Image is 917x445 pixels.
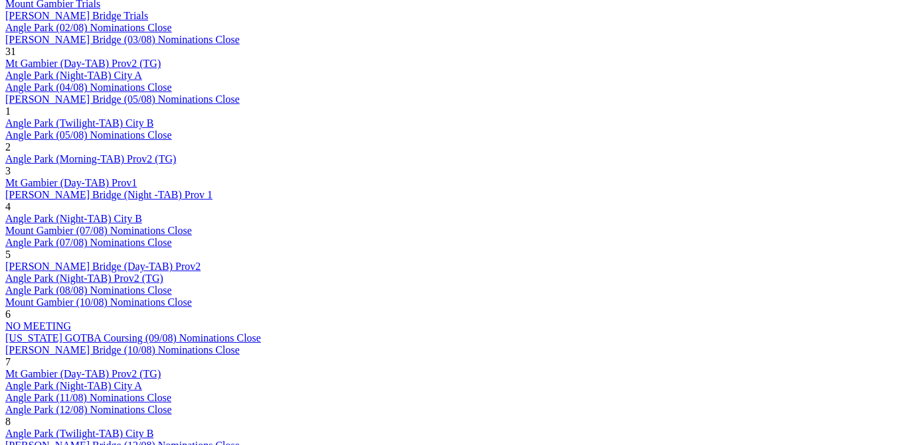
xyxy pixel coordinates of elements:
[5,165,11,176] span: 3
[5,70,142,81] a: Angle Park (Night-TAB) City A
[5,344,240,355] a: [PERSON_NAME] Bridge (10/08) Nominations Close
[5,201,11,212] span: 4
[5,237,172,248] a: Angle Park (07/08) Nominations Close
[5,177,137,188] a: Mt Gambier (Day-TAB) Prov1
[5,225,192,236] a: Mount Gambier (07/08) Nominations Close
[5,404,172,415] a: Angle Park (12/08) Nominations Close
[5,94,240,105] a: [PERSON_NAME] Bridge (05/08) Nominations Close
[5,46,16,57] span: 31
[5,117,153,129] a: Angle Park (Twilight-TAB) City B
[5,285,172,296] a: Angle Park (08/08) Nominations Close
[5,368,161,379] a: Mt Gambier (Day-TAB) Prov2 (TG)
[5,189,212,200] a: [PERSON_NAME] Bridge (Night -TAB) Prov 1
[5,261,201,272] a: [PERSON_NAME] Bridge (Day-TAB) Prov2
[5,82,172,93] a: Angle Park (04/08) Nominations Close
[5,308,11,320] span: 6
[5,296,192,308] a: Mount Gambier (10/08) Nominations Close
[5,356,11,367] span: 7
[5,213,142,224] a: Angle Park (Night-TAB) City B
[5,380,142,391] a: Angle Park (Night-TAB) City A
[5,428,153,439] a: Angle Park (Twilight-TAB) City B
[5,320,71,332] a: NO MEETING
[5,153,176,164] a: Angle Park (Morning-TAB) Prov2 (TG)
[5,416,11,427] span: 8
[5,332,261,344] a: [US_STATE] GOTBA Coursing (09/08) Nominations Close
[5,34,240,45] a: [PERSON_NAME] Bridge (03/08) Nominations Close
[5,129,172,141] a: Angle Park (05/08) Nominations Close
[5,58,161,69] a: Mt Gambier (Day-TAB) Prov2 (TG)
[5,105,11,117] span: 1
[5,10,148,21] a: [PERSON_NAME] Bridge Trials
[5,141,11,153] span: 2
[5,392,171,403] a: Angle Park (11/08) Nominations Close
[5,273,163,284] a: Angle Park (Night-TAB) Prov2 (TG)
[5,249,11,260] span: 5
[5,22,172,33] a: Angle Park (02/08) Nominations Close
